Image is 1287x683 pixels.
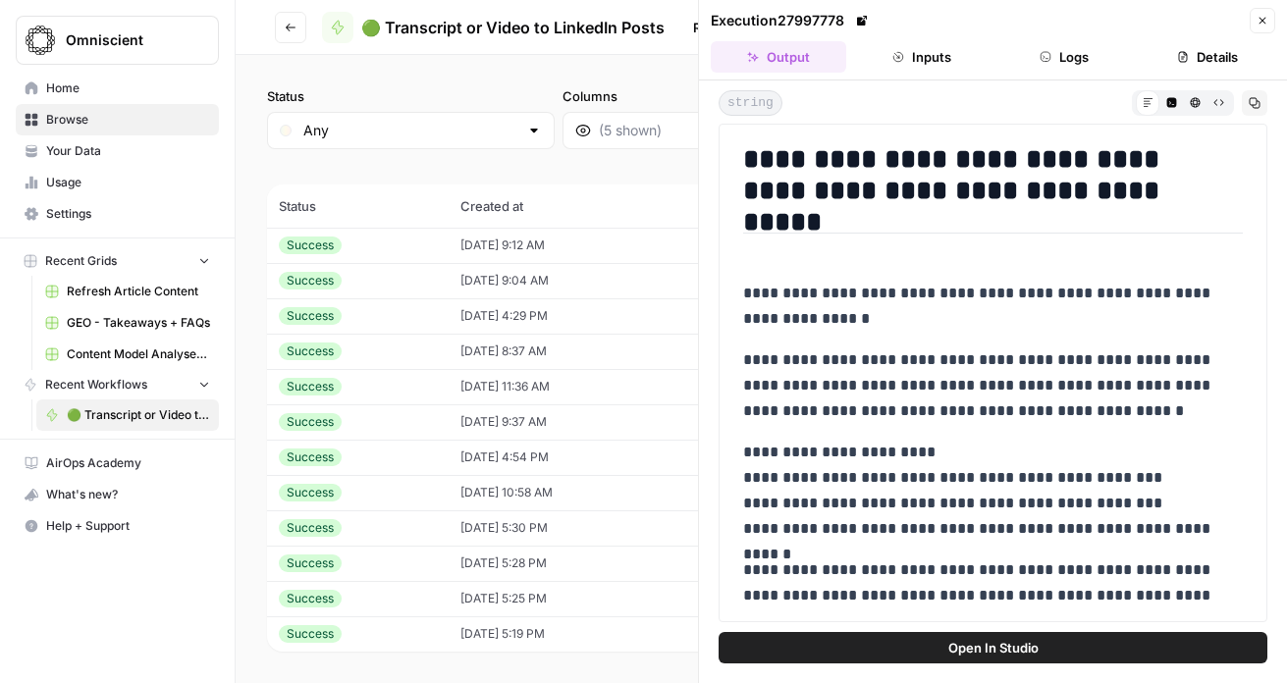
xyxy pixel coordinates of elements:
span: Recent Workflows [45,376,147,394]
button: Recent Workflows [16,370,219,399]
a: Refresh Article Content [36,276,219,307]
a: 🟢 Transcript or Video to LinkedIn Posts [36,399,219,431]
div: What's new? [17,480,218,509]
td: [DATE] 4:54 PM [449,440,692,475]
input: (5 shown) [599,121,814,140]
button: Open In Studio [719,632,1267,663]
span: Recent Grids [45,252,117,270]
span: 🟢 Transcript or Video to LinkedIn Posts [361,16,665,39]
td: [DATE] 8:37 AM [449,334,692,369]
button: What's new? [16,479,219,510]
a: Usage [16,167,219,198]
span: string [719,90,782,116]
span: AirOps Academy [46,454,210,472]
div: Success [279,625,342,643]
th: Status [267,184,449,228]
a: Browse [16,104,219,135]
span: Browse [46,111,210,129]
td: [DATE] 4:29 PM [449,298,692,334]
td: [DATE] 9:12 AM [449,228,692,263]
div: Success [279,519,342,537]
a: AirOps Academy [16,447,219,479]
span: Content Model Analyser + International [67,345,210,363]
div: Success [279,307,342,325]
span: 🟢 Transcript or Video to LinkedIn Posts [67,406,210,424]
div: Success [279,448,342,466]
div: Success [279,554,342,572]
div: Success [279,413,342,431]
span: Omniscient [66,30,185,50]
span: (55 records) [267,149,1256,184]
button: Inputs [854,41,990,73]
a: Settings [16,198,219,230]
input: Any [303,121,518,140]
img: Omniscient Logo [23,23,58,58]
a: 🟢 Transcript or Video to LinkedIn Posts [322,12,665,43]
span: Settings [46,205,210,223]
div: Execution 27997778 [711,11,872,30]
td: [DATE] 5:25 PM [449,581,692,616]
span: Home [46,79,210,97]
div: Success [279,590,342,607]
td: [DATE] 11:36 AM [449,369,692,404]
td: [DATE] 5:30 PM [449,510,692,546]
div: Success [279,272,342,289]
label: Columns [563,86,850,106]
button: Details [1140,41,1275,73]
a: Content Model Analyser + International [36,339,219,370]
button: Recent Grids [16,246,219,276]
a: Run Once [680,11,785,44]
span: Open In Studio [948,638,1039,657]
td: [DATE] 10:58 AM [449,475,692,510]
td: [DATE] 9:37 AM [449,404,692,440]
a: GEO - Takeaways + FAQs [36,307,219,339]
div: Success [279,378,342,395]
td: [DATE] 9:04 AM [449,263,692,298]
td: [DATE] 5:28 PM [449,546,692,581]
div: Success [279,342,342,360]
button: Workspace: Omniscient [16,16,219,65]
button: Output [711,41,846,73]
button: Logs [997,41,1133,73]
div: Success [279,484,342,501]
a: Home [16,73,219,104]
span: GEO - Takeaways + FAQs [67,314,210,332]
td: [DATE] 5:19 PM [449,616,692,652]
span: Usage [46,174,210,191]
span: Refresh Article Content [67,283,210,300]
label: Status [267,86,555,106]
button: Help + Support [16,510,219,542]
th: Created at [449,184,692,228]
a: Your Data [16,135,219,167]
span: Help + Support [46,517,210,535]
span: Your Data [46,142,210,160]
div: Success [279,236,342,254]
